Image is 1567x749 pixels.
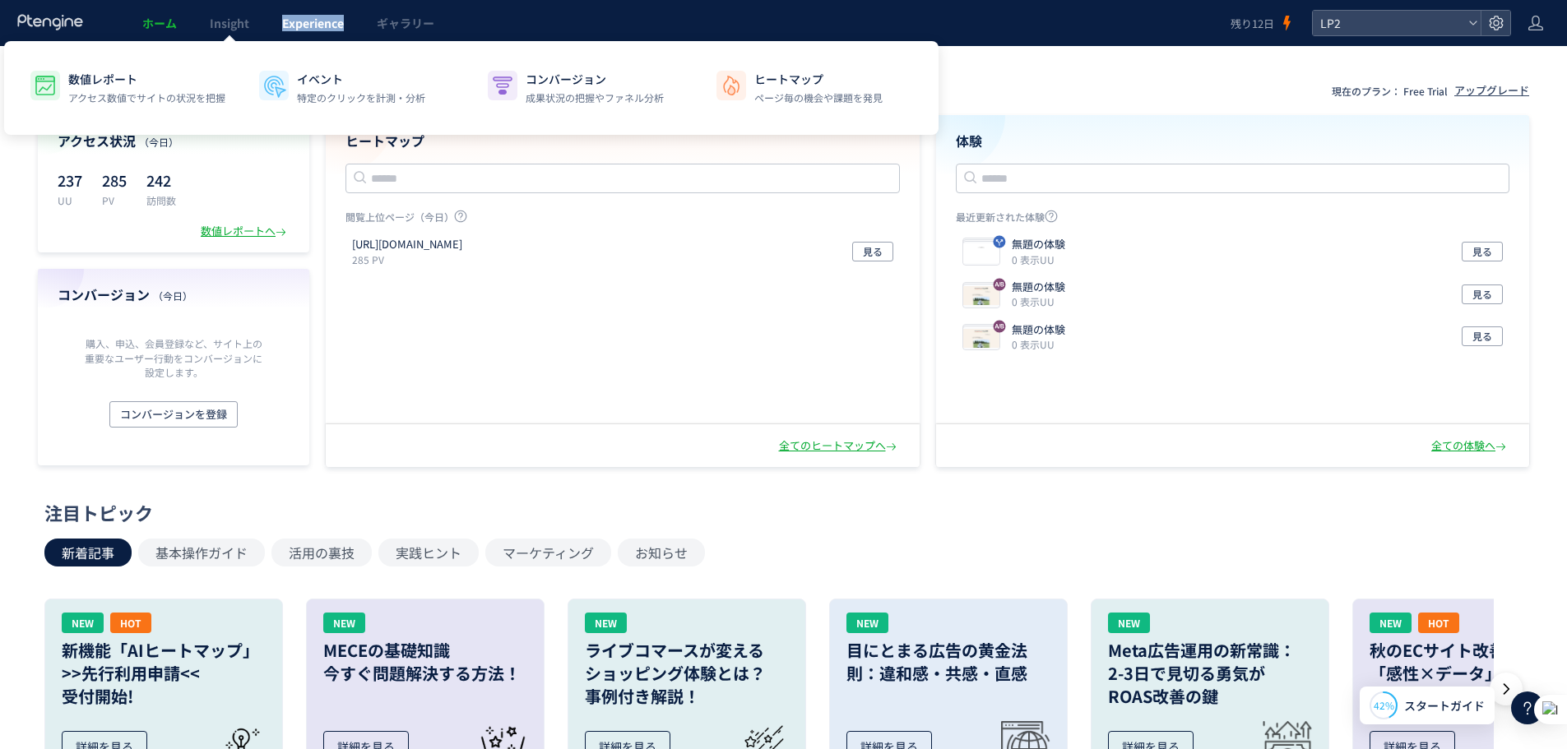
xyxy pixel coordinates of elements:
div: NEW [846,613,888,633]
span: 見る [1472,326,1492,346]
p: 数値レポート [68,71,225,87]
p: 242 [146,167,176,193]
p: ページ毎の機会や課題を発見 [754,90,883,105]
span: 残り12日 [1231,16,1274,31]
button: 基本操作ガイド [138,539,265,566]
span: 見る [1472,242,1492,261]
span: 42% [1374,698,1394,712]
p: 285 PV [352,252,469,266]
span: スタートガイド [1404,697,1485,714]
div: アップグレード [1454,83,1529,99]
p: 現在のプラン： Free Trial [1332,84,1448,98]
p: 無題の体験 [1012,280,1065,295]
span: コンバージョンを登録 [120,401,227,428]
img: 1c5fd43659c9b1761920f5f485fd96c31759371638418.jpeg [963,326,999,349]
button: マーケティング [485,539,611,566]
div: 数値レポートへ [201,224,290,239]
div: NEW [1370,613,1412,633]
button: コンバージョンを登録 [109,401,238,428]
span: LP2 [1315,11,1462,35]
span: Experience [282,15,344,31]
span: （今日） [139,135,178,149]
p: PV [102,193,127,207]
button: 実践ヒント [378,539,479,566]
i: 0 表示UU [1012,252,1055,266]
span: ホーム [142,15,177,31]
h4: コンバージョン [58,285,290,304]
span: 見る [1472,284,1492,304]
span: 見る [863,242,883,261]
button: 見る [1462,326,1503,346]
h3: MECEの基礎知識 今すぐ問題解決する方法！ [323,639,527,685]
h4: 体験 [956,132,1510,150]
div: NEW [585,613,627,633]
span: Insight [210,15,249,31]
div: 全てのヒートマップへ [779,438,900,454]
p: 無題の体験 [1012,237,1065,252]
p: コンバージョン [526,71,664,87]
div: NEW [62,613,104,633]
div: HOT [110,613,151,633]
p: 購入、申込、会員登録など、サイト上の重要なユーザー行動をコンバージョンに設定します。 [81,336,267,378]
h3: 新機能「AIヒートマップ」 >>先行利用申請<< 受付開始! [62,639,266,708]
span: ギャラリー [377,15,434,31]
p: 最近更新された体験 [956,210,1510,230]
div: 注目トピック [44,500,1514,525]
button: 見る [852,242,893,261]
p: 237 [58,167,82,193]
p: ヒートマップ [754,71,883,87]
p: 訪問数 [146,193,176,207]
h3: ライブコマースが変える ショッピング体験とは？ 事例付き解説！ [585,639,789,708]
p: UU [58,193,82,207]
span: （今日） [153,289,192,303]
p: https://lp.ishitsuku.com/02 [352,237,462,252]
img: 00ea72e691741fbd9c55037da63d42ad1759372247999.jpeg [963,242,999,265]
div: HOT [1418,613,1459,633]
button: 新着記事 [44,539,132,566]
p: 特定のクリックを計測・分析 [297,90,425,105]
h4: ヒートマップ [345,132,900,150]
p: イベント [297,71,425,87]
button: 活用の裏技 [271,539,372,566]
p: 無題の体験 [1012,322,1065,338]
p: 閲覧上位ページ（今日） [345,210,900,230]
div: NEW [323,613,365,633]
p: アクセス数値でサイトの状況を把握 [68,90,225,105]
i: 0 表示UU [1012,294,1055,308]
button: 見る [1462,242,1503,261]
div: 全ての体験へ [1431,438,1509,454]
h4: アクセス状況 [58,132,290,150]
div: NEW [1108,613,1150,633]
h3: Meta広告運用の新常識： 2-3日で見切る勇気が ROAS改善の鍵 [1108,639,1312,708]
button: 見る [1462,284,1503,304]
p: 285 [102,167,127,193]
h3: 目にとまる広告の黄金法則：違和感・共感・直感 [846,639,1050,685]
img: 1c5fd43659c9b1761920f5f485fd96c31759372143075.jpeg [963,284,999,307]
button: お知らせ [618,539,705,566]
p: 成果状況の把握やファネル分析 [526,90,664,105]
i: 0 表示UU [1012,337,1055,351]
